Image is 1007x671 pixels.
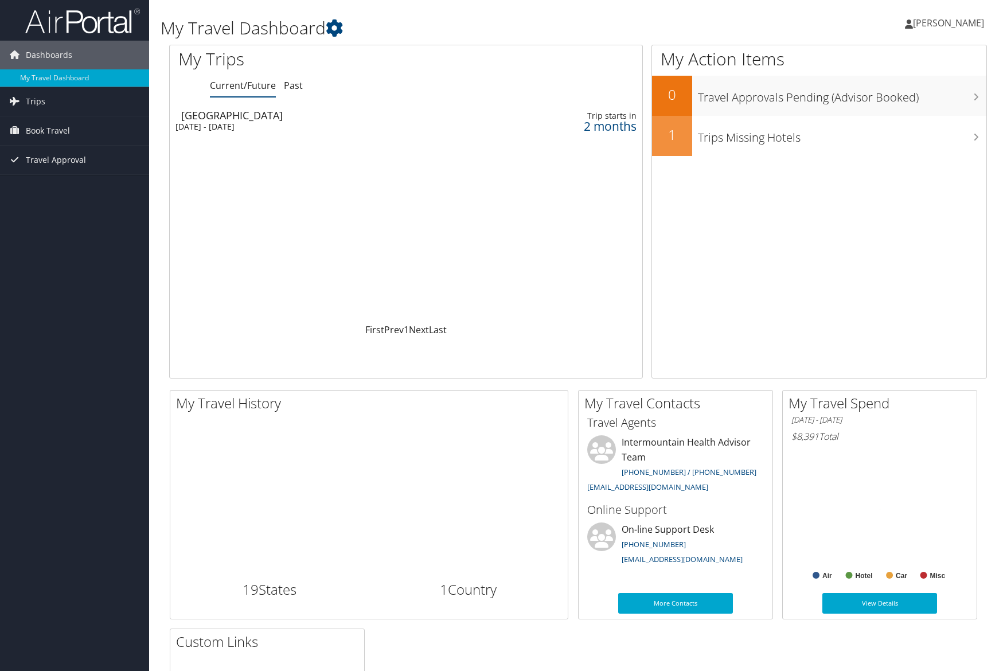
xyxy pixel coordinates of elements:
[896,572,907,580] text: Car
[618,593,733,614] a: More Contacts
[622,467,756,477] a: [PHONE_NUMBER] / [PHONE_NUMBER]
[176,632,364,652] h2: Custom Links
[652,125,692,145] h2: 1
[161,16,717,40] h1: My Travel Dashboard
[652,116,986,156] a: 1Trips Missing Hotels
[581,522,770,569] li: On-line Support Desk
[404,323,409,336] a: 1
[652,76,986,116] a: 0Travel Approvals Pending (Advisor Booked)
[25,7,140,34] img: airportal-logo.png
[521,111,636,121] div: Trip starts in
[365,323,384,336] a: First
[26,41,72,69] span: Dashboards
[384,323,404,336] a: Prev
[429,323,447,336] a: Last
[822,572,832,580] text: Air
[181,110,468,120] div: [GEOGRAPHIC_DATA]
[791,430,819,443] span: $8,391
[913,17,984,29] span: [PERSON_NAME]
[905,6,996,40] a: [PERSON_NAME]
[179,580,361,599] h2: States
[652,85,692,104] h2: 0
[622,539,686,549] a: [PHONE_NUMBER]
[791,430,968,443] h6: Total
[652,47,986,71] h1: My Action Items
[243,580,259,599] span: 19
[698,124,986,146] h3: Trips Missing Hotels
[930,572,946,580] text: Misc
[175,122,462,132] div: [DATE] - [DATE]
[791,415,968,426] h6: [DATE] - [DATE]
[378,580,560,599] h2: Country
[440,580,448,599] span: 1
[622,554,743,564] a: [EMAIL_ADDRESS][DOMAIN_NAME]
[855,572,872,580] text: Hotel
[409,323,429,336] a: Next
[26,116,70,145] span: Book Travel
[284,79,303,92] a: Past
[822,593,937,614] a: View Details
[789,393,977,413] h2: My Travel Spend
[581,435,770,497] li: Intermountain Health Advisor Team
[587,502,764,518] h3: Online Support
[698,84,986,106] h3: Travel Approvals Pending (Advisor Booked)
[210,79,276,92] a: Current/Future
[521,121,636,131] div: 2 months
[176,393,568,413] h2: My Travel History
[178,47,436,71] h1: My Trips
[26,87,45,116] span: Trips
[584,393,772,413] h2: My Travel Contacts
[587,415,764,431] h3: Travel Agents
[587,482,708,492] a: [EMAIL_ADDRESS][DOMAIN_NAME]
[26,146,86,174] span: Travel Approval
